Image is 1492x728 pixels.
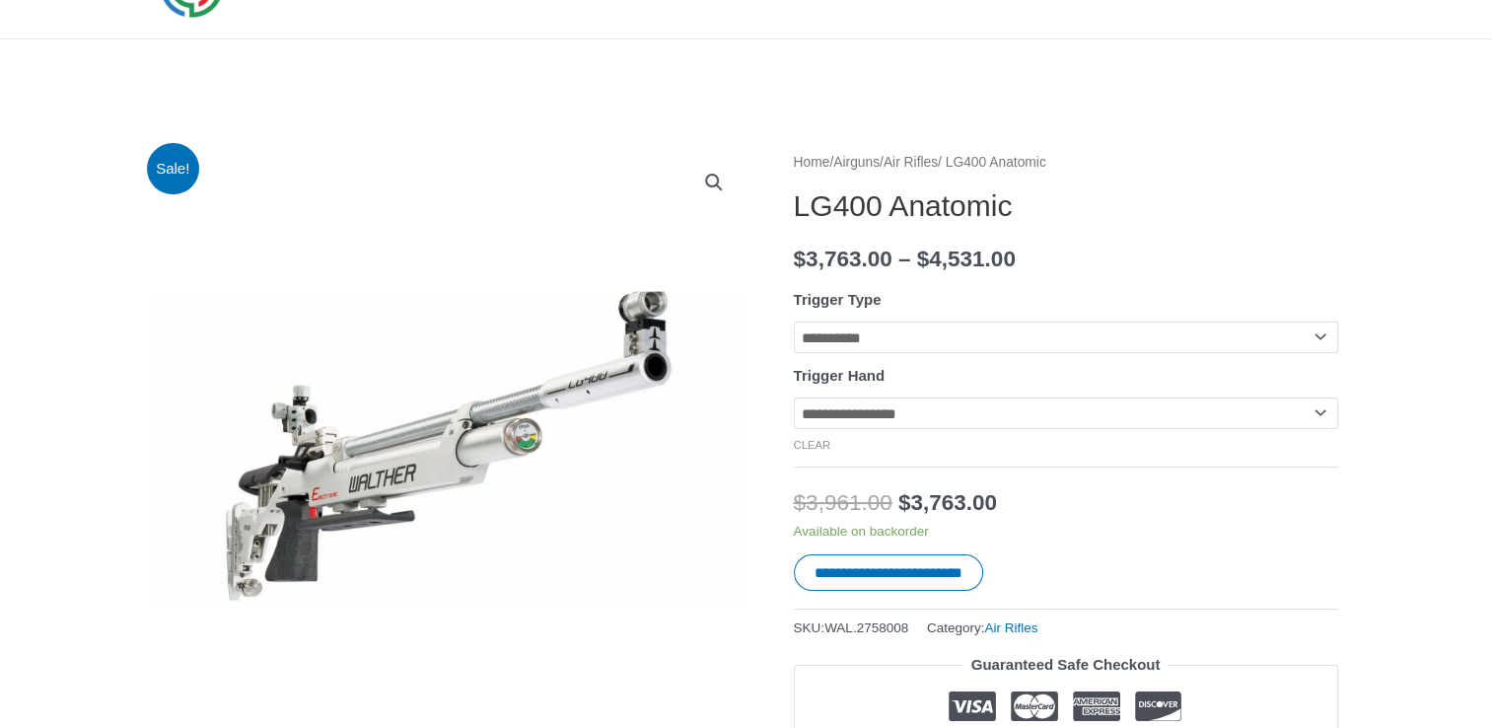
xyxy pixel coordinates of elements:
nav: Breadcrumb [794,150,1338,176]
label: Trigger Type [794,291,882,308]
span: WAL.2758008 [824,620,908,635]
h1: LG400 Anatomic [794,188,1338,224]
bdi: 3,763.00 [794,247,892,271]
a: Air Rifles [884,155,938,170]
bdi: 3,961.00 [794,490,892,515]
span: $ [794,247,807,271]
a: View full-screen image gallery [696,165,732,200]
bdi: 4,531.00 [917,247,1016,271]
span: Category: [927,616,1038,640]
bdi: 3,763.00 [898,490,997,515]
a: Clear options [794,439,831,451]
span: Sale! [147,143,199,195]
span: $ [898,490,911,515]
p: Available on backorder [794,523,1338,541]
span: $ [794,490,807,515]
a: Airguns [833,155,880,170]
span: – [898,247,911,271]
span: SKU: [794,616,909,640]
legend: Guaranteed Safe Checkout [963,651,1169,679]
a: Home [794,155,830,170]
span: $ [917,247,930,271]
a: Air Rifles [984,620,1037,635]
label: Trigger Hand [794,367,886,384]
